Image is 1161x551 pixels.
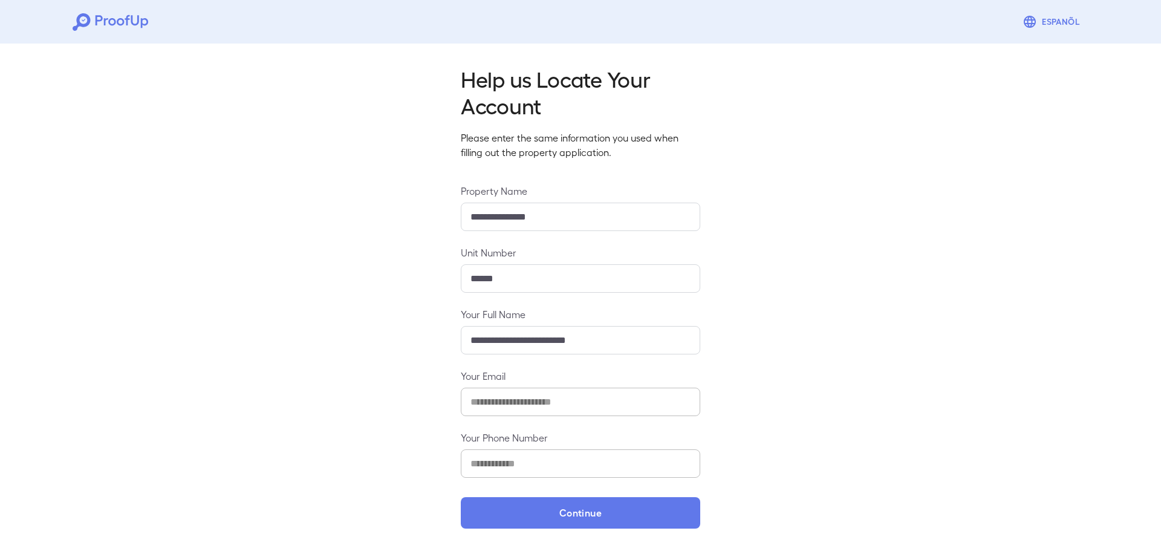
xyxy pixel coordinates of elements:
label: Property Name [461,184,700,198]
button: Continue [461,497,700,529]
label: Your Phone Number [461,431,700,445]
button: Espanõl [1018,10,1088,34]
label: Your Email [461,369,700,383]
label: Your Full Name [461,307,700,321]
p: Please enter the same information you used when filling out the property application. [461,131,700,160]
label: Unit Number [461,246,700,259]
h2: Help us Locate Your Account [461,65,700,119]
